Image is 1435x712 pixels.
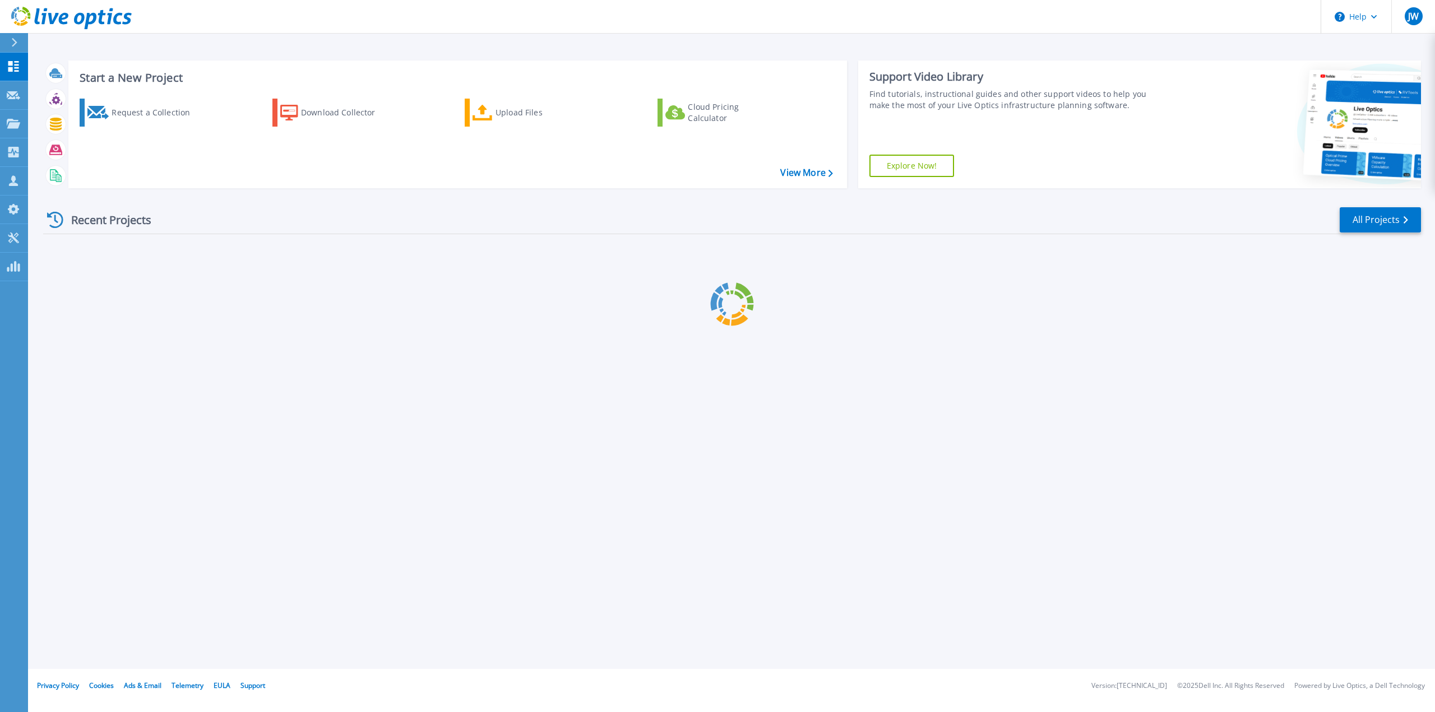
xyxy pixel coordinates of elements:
a: Cookies [89,681,114,690]
li: © 2025 Dell Inc. All Rights Reserved [1177,682,1284,690]
li: Powered by Live Optics, a Dell Technology [1294,682,1425,690]
div: Download Collector [301,101,391,124]
h3: Start a New Project [80,72,832,84]
span: JW [1408,12,1419,21]
li: Version: [TECHNICAL_ID] [1091,682,1167,690]
a: Privacy Policy [37,681,79,690]
a: Request a Collection [80,99,205,127]
a: EULA [214,681,230,690]
a: View More [780,167,832,178]
a: Upload Files [465,99,590,127]
a: Ads & Email [124,681,161,690]
div: Request a Collection [112,101,201,124]
a: Explore Now! [869,155,955,177]
div: Cloud Pricing Calculator [688,101,777,124]
div: Support Video Library [869,69,1160,84]
a: Support [240,681,265,690]
div: Find tutorials, instructional guides and other support videos to help you make the most of your L... [869,89,1160,111]
div: Recent Projects [43,206,166,234]
a: Telemetry [172,681,203,690]
a: Download Collector [272,99,397,127]
div: Upload Files [496,101,585,124]
a: Cloud Pricing Calculator [658,99,783,127]
a: All Projects [1340,207,1421,232]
